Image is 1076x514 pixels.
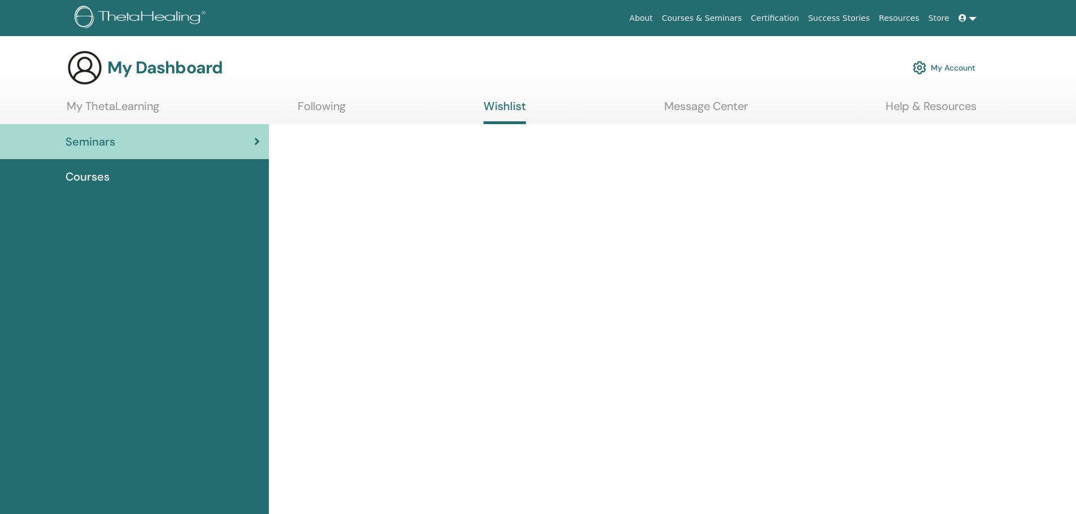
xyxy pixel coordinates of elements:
[67,99,159,121] a: My ThetaLearning
[483,99,526,124] a: Wishlist
[625,8,657,29] a: About
[913,55,975,80] a: My Account
[886,99,977,121] a: Help & Resources
[107,58,223,78] h3: My Dashboard
[66,168,110,185] span: Courses
[913,58,926,77] img: cog.svg
[746,8,803,29] a: Certification
[657,8,747,29] a: Courses & Seminars
[664,99,748,121] a: Message Center
[298,99,346,121] a: Following
[75,6,210,31] img: logo.png
[66,133,115,150] span: Seminars
[804,8,874,29] a: Success Stories
[67,50,103,86] img: generic-user-icon.jpg
[924,8,954,29] a: Store
[874,8,924,29] a: Resources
